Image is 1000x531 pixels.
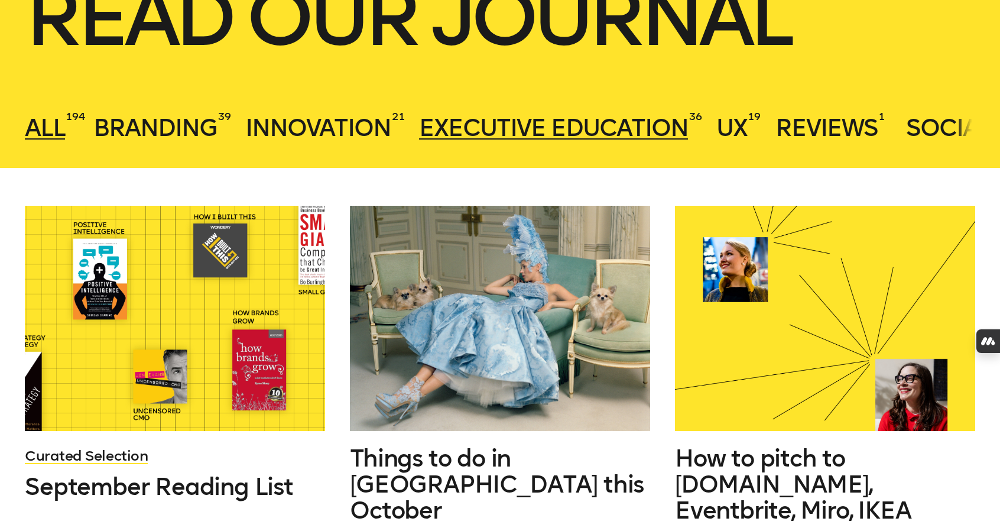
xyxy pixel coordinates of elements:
[66,109,85,124] sup: 194
[350,444,644,524] span: Things to do in [GEOGRAPHIC_DATA] this October
[350,445,650,523] a: Things to do in [GEOGRAPHIC_DATA] this October
[689,109,702,124] sup: 36
[218,109,230,124] sup: 39
[25,114,65,142] span: All
[675,445,975,523] a: How to pitch to [DOMAIN_NAME], Eventbrite, Miro, IKEA
[716,114,747,142] span: UX
[675,444,911,524] span: How to pitch to [DOMAIN_NAME], Eventbrite, Miro, IKEA
[748,109,760,124] sup: 19
[25,472,293,501] span: September Reading List
[93,114,217,142] span: Branding
[25,447,148,464] a: Curated Selection
[775,114,878,142] span: Reviews
[419,114,688,142] span: Executive Education
[245,114,391,142] span: Innovation
[25,474,325,500] a: September Reading List
[879,109,885,124] sup: 1
[392,109,404,124] sup: 21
